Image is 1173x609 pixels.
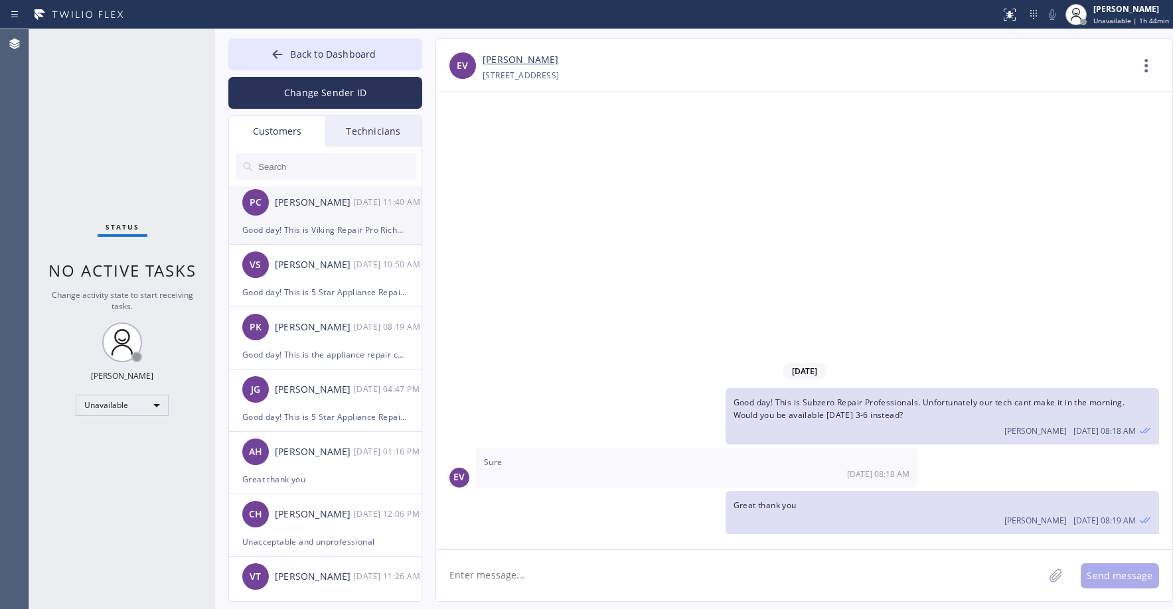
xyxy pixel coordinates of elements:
[275,195,354,210] div: [PERSON_NAME]
[52,289,193,312] span: Change activity state to start receiving tasks.
[1043,5,1061,24] button: Mute
[325,116,422,147] div: Technicians
[1073,425,1136,437] span: [DATE] 08:18 AM
[242,472,408,487] div: Great thank you
[484,456,503,468] span: Sure
[228,77,422,109] button: Change Sender ID
[76,395,169,416] div: Unavailable
[229,116,325,147] div: Customers
[257,153,416,180] input: Search
[354,319,423,334] div: 09/19/2025 9:19 AM
[251,382,260,397] span: JG
[242,285,408,300] div: Good day! This is 5 Star Appliance Repair. Unfortunately our tech had a sudden emergency and wont...
[354,257,423,272] div: 09/19/2025 9:50 AM
[734,500,797,511] span: Great thank you
[275,444,354,460] div: [PERSON_NAME]
[242,534,408,549] div: Unacceptable and unprofessional
[1093,3,1169,15] div: [PERSON_NAME]
[242,409,408,425] div: Good day! This is 5 Star Appliance Repair [GEOGRAPHIC_DATA]. Unfortunately our phone rep made a m...
[354,194,423,210] div: 09/19/2025 9:40 AM
[453,470,465,485] span: EV
[354,444,423,459] div: 09/18/2025 9:16 AM
[290,48,376,60] span: Back to Dashboard
[354,506,423,521] div: 09/18/2025 9:06 AM
[48,259,196,281] span: No active tasks
[457,58,468,74] span: EV
[783,363,826,379] span: [DATE]
[250,569,261,584] span: VT
[726,491,1159,534] div: 09/22/2025 9:19 AM
[734,397,1125,421] span: Good day! This is Subzero Repair Professionals. Unfortunately our tech cant make it in the mornin...
[275,320,354,335] div: [PERSON_NAME]
[483,68,559,83] div: [STREET_ADDRESS]
[249,507,262,522] span: CH
[242,347,408,362] div: Good day! This is the appliance repair company you recently contacted. Unfortunately our phone re...
[250,320,262,335] span: PK
[250,257,261,273] span: VS
[483,52,558,68] a: [PERSON_NAME]
[275,569,354,584] div: [PERSON_NAME]
[1081,563,1159,588] button: Send message
[1004,515,1067,526] span: [PERSON_NAME]
[847,468,909,480] span: [DATE] 08:18 AM
[275,257,354,273] div: [PERSON_NAME]
[228,38,422,70] button: Back to Dashboard
[249,444,262,460] span: AH
[726,388,1159,444] div: 09/22/2025 9:18 AM
[1073,515,1136,526] span: [DATE] 08:19 AM
[275,382,354,397] div: [PERSON_NAME]
[91,370,153,381] div: [PERSON_NAME]
[354,569,423,584] div: 09/18/2025 9:26 AM
[250,195,262,210] span: PC
[1004,425,1067,437] span: [PERSON_NAME]
[1093,16,1169,25] span: Unavailable | 1h 44min
[354,381,423,397] div: 09/18/2025 9:47 AM
[275,507,354,522] div: [PERSON_NAME]
[106,222,139,232] span: Status
[476,448,917,488] div: 09/22/2025 9:18 AM
[242,222,408,237] div: Good day! This is Viking Repair Pro Richmond. Unfortunately our tech cant make it to the appointm...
